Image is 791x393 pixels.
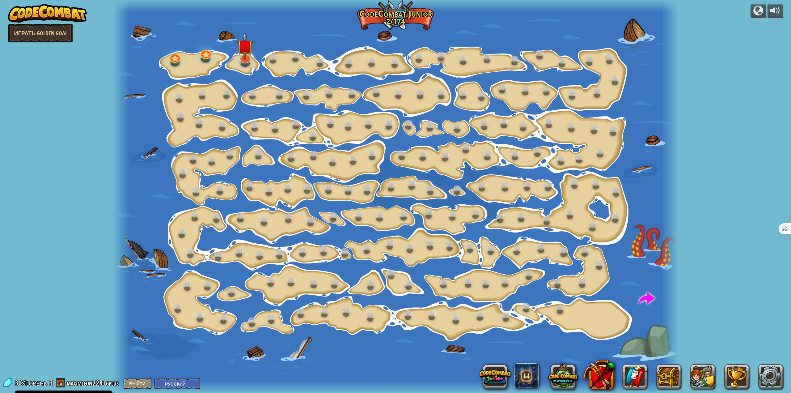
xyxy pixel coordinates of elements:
[8,4,87,23] img: CodeCombat - Learn how to code by playing a game
[21,378,47,388] span: Уровень
[237,32,253,60] img: level-banner-unstarted.png
[8,24,73,42] a: Играть Golden Goal
[67,378,121,388] a: maximleon228+gplus
[751,4,766,19] button: Кампании
[124,378,151,389] button: Выйти
[15,378,20,388] span: 3
[49,378,53,388] span: 3
[768,4,783,19] button: Регулировать громкость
